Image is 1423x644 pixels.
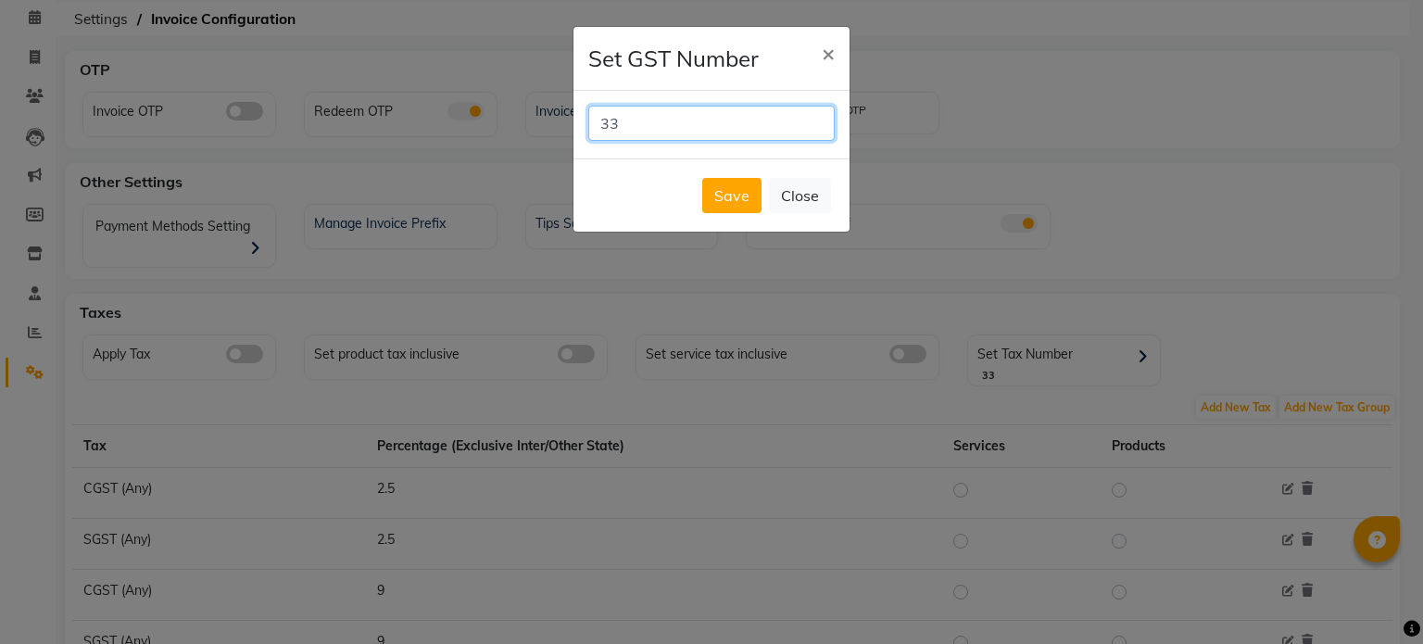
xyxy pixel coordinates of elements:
[588,106,835,141] input: GST Number
[588,42,759,75] h4: Set GST Number
[702,178,762,213] button: Save
[807,27,850,79] button: Close
[769,178,831,213] button: Close
[822,39,835,67] span: ×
